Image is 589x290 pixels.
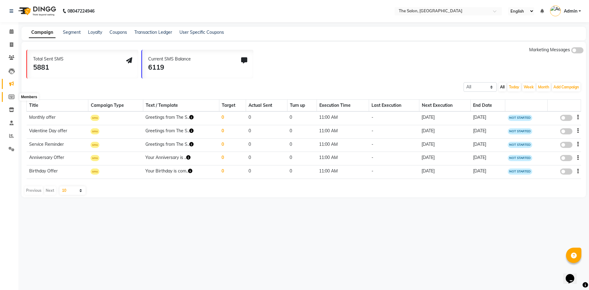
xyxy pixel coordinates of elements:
[287,165,317,179] td: 0
[287,100,317,112] th: Turn up
[471,152,505,165] td: [DATE]
[134,29,172,35] a: Transaction Ledger
[471,165,505,179] td: [DATE]
[508,115,532,121] span: NOT STARTED
[246,138,287,152] td: 0
[219,152,246,165] td: 0
[27,125,88,138] td: Valentine Day offer
[143,165,219,179] td: Your Birthday is com..
[471,100,505,112] th: End Date
[143,138,219,152] td: Greetings from The S..
[90,168,99,175] span: sms
[90,115,99,121] span: sms
[419,111,471,125] td: [DATE]
[369,138,419,152] td: -
[179,29,224,35] a: User Specific Coupons
[564,8,577,14] span: Admin
[508,168,532,175] span: NOT STARTED
[550,6,561,16] img: Admin
[369,100,419,112] th: Last Execution
[33,56,64,62] div: Total Sent SMS
[246,100,287,112] th: Actual Sent
[19,93,39,101] div: Members
[90,155,99,161] span: sms
[471,125,505,138] td: [DATE]
[317,138,369,152] td: 11:00 AM
[560,115,572,121] label: false
[88,100,143,112] th: Campaign Type
[63,29,81,35] a: Segment
[246,111,287,125] td: 0
[27,111,88,125] td: Monthly offer
[369,111,419,125] td: -
[143,152,219,165] td: Your Anniversary is ..
[16,2,58,20] img: logo
[508,128,532,134] span: NOT STARTED
[90,142,99,148] span: sms
[499,83,506,91] button: All
[148,62,191,72] div: 6119
[110,29,127,35] a: Coupons
[287,125,317,138] td: 0
[67,2,94,20] b: 08047224946
[508,155,532,161] span: NOT STARTED
[90,128,99,134] span: sms
[287,138,317,152] td: 0
[27,165,88,179] td: Birthday Offer
[471,138,505,152] td: [DATE]
[27,138,88,152] td: Service Reminder
[369,165,419,179] td: -
[560,155,572,161] label: false
[552,83,580,91] button: Add Campaign
[522,83,535,91] button: Week
[287,111,317,125] td: 0
[560,142,572,148] label: false
[219,111,246,125] td: 0
[419,100,471,112] th: Next Execution
[287,152,317,165] td: 0
[246,165,287,179] td: 0
[143,125,219,138] td: Greetings from The S..
[529,47,570,52] span: Marketing Messages
[27,100,88,112] th: Title
[219,165,246,179] td: 0
[88,29,102,35] a: Loyalty
[507,83,521,91] button: Today
[317,100,369,112] th: Execution Time
[537,83,551,91] button: Month
[219,125,246,138] td: 0
[219,138,246,152] td: 0
[419,125,471,138] td: [DATE]
[419,152,471,165] td: [DATE]
[419,165,471,179] td: [DATE]
[29,27,56,38] a: Campaign
[419,138,471,152] td: [DATE]
[33,62,64,72] div: 5881
[369,152,419,165] td: -
[317,111,369,125] td: 11:00 AM
[143,111,219,125] td: Greetings from The S..
[560,168,572,175] label: false
[246,125,287,138] td: 0
[27,152,88,165] td: Anniversary Offer
[508,142,532,148] span: NOT STARTED
[219,100,246,112] th: Target
[471,111,505,125] td: [DATE]
[246,152,287,165] td: 0
[369,125,419,138] td: -
[148,56,191,62] div: Current SMS Balance
[563,265,583,284] iframe: chat widget
[317,165,369,179] td: 11:00 AM
[143,100,219,112] th: Text / Template
[560,128,572,134] label: false
[317,125,369,138] td: 11:00 AM
[317,152,369,165] td: 11:00 AM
